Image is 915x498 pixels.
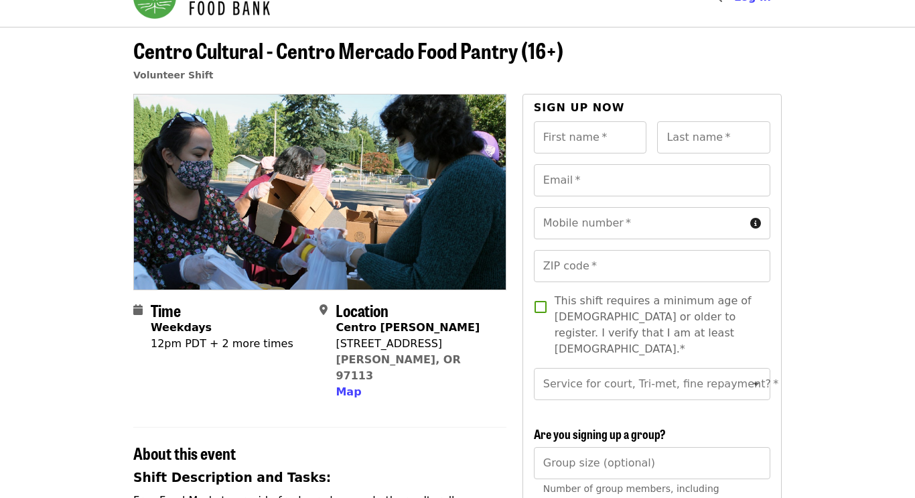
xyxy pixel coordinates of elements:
[534,121,647,153] input: First name
[747,375,766,393] button: Open
[534,447,770,479] input: [object Object]
[336,353,460,382] a: [PERSON_NAME], OR 97113
[336,385,361,398] span: Map
[133,70,214,80] a: Volunteer Shift
[657,121,770,153] input: Last name
[336,321,480,334] strong: Centro [PERSON_NAME]
[534,101,625,114] span: Sign up now
[133,469,506,487] h3: Shift Description and Tasks:
[336,298,389,322] span: Location
[750,217,761,230] i: circle-info icon
[320,304,328,316] i: map-marker-alt icon
[336,384,361,400] button: Map
[534,250,770,282] input: ZIP code
[534,207,745,239] input: Mobile number
[133,304,143,316] i: calendar icon
[534,425,666,442] span: Are you signing up a group?
[336,336,495,352] div: [STREET_ADDRESS]
[151,321,212,334] strong: Weekdays
[555,293,760,357] span: This shift requires a minimum age of [DEMOGRAPHIC_DATA] or older to register. I verify that I am ...
[133,441,236,464] span: About this event
[151,336,293,352] div: 12pm PDT + 2 more times
[534,164,770,196] input: Email
[133,34,563,66] span: Centro Cultural - Centro Mercado Food Pantry (16+)
[134,95,506,289] img: Centro Cultural - Centro Mercado Food Pantry (16+) organized by Oregon Food Bank
[151,298,181,322] span: Time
